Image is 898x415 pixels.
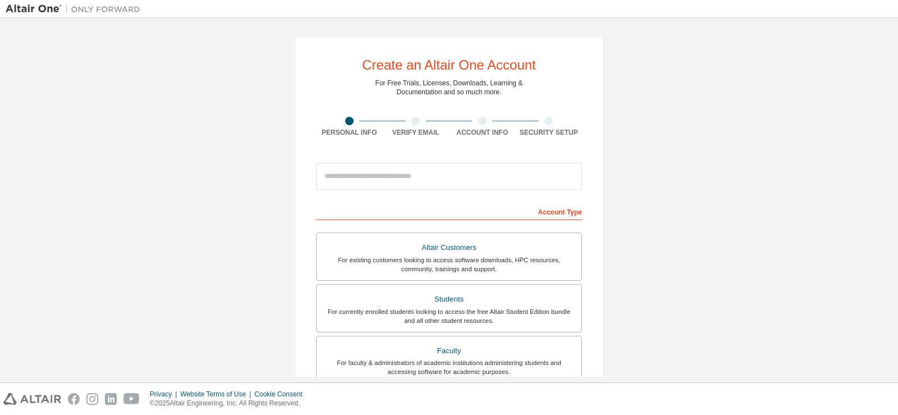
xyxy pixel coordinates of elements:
[68,393,80,405] img: facebook.svg
[3,393,61,405] img: altair_logo.svg
[383,128,450,137] div: Verify Email
[516,128,583,137] div: Security Setup
[362,58,536,72] div: Create an Altair One Account
[6,3,146,15] img: Altair One
[323,291,575,307] div: Students
[323,343,575,359] div: Faculty
[150,399,309,408] p: © 2025 Altair Engineering, Inc. All Rights Reserved.
[105,393,117,405] img: linkedin.svg
[323,256,575,273] div: For existing customers looking to access software downloads, HPC resources, community, trainings ...
[86,393,98,405] img: instagram.svg
[254,390,309,399] div: Cookie Consent
[123,393,140,405] img: youtube.svg
[323,358,575,376] div: For faculty & administrators of academic institutions administering students and accessing softwa...
[323,307,575,325] div: For currently enrolled students looking to access the free Altair Student Edition bundle and all ...
[323,240,575,256] div: Altair Customers
[150,390,180,399] div: Privacy
[316,128,383,137] div: Personal Info
[375,79,523,97] div: For Free Trials, Licenses, Downloads, Learning & Documentation and so much more.
[180,390,254,399] div: Website Terms of Use
[449,128,516,137] div: Account Info
[316,202,582,220] div: Account Type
